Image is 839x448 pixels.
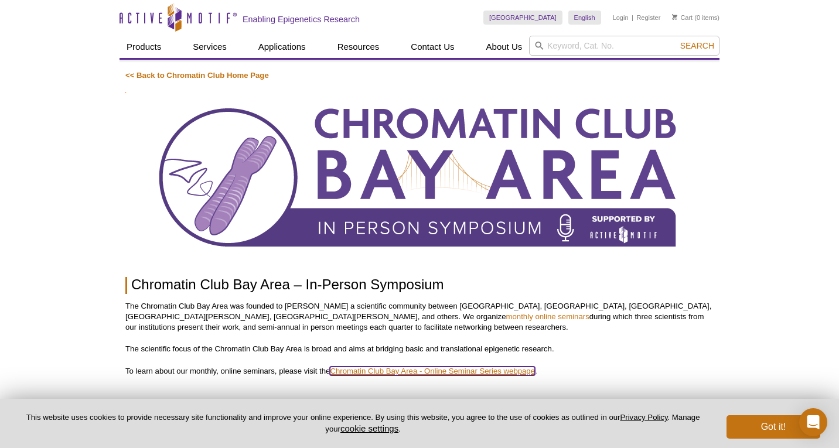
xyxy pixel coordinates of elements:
[479,36,530,58] a: About Us
[404,36,461,58] a: Contact Us
[727,415,820,439] button: Got it!
[186,36,234,58] a: Services
[125,301,714,333] p: The Chromatin Club Bay Area was founded to [PERSON_NAME] a scientific community between [GEOGRAPH...
[330,367,535,375] a: Chromatin Club Bay Area - Online Seminar Series webpage
[672,13,693,22] a: Cart
[19,412,707,435] p: This website uses cookies to provide necessary site functionality and improve your online experie...
[680,41,714,50] span: Search
[677,40,718,51] button: Search
[568,11,601,25] a: English
[330,36,387,58] a: Resources
[120,36,168,58] a: Products
[799,408,827,436] div: Open Intercom Messenger
[251,36,313,58] a: Applications
[483,11,562,25] a: [GEOGRAPHIC_DATA]
[340,423,398,433] button: cookie settings
[125,93,714,262] img: Chromatin Club Bay Area In Person
[125,277,714,294] h1: Chromatin Club Bay Area – In-Person Symposium
[125,344,714,354] p: The scientific focus of the Chromatin Club Bay Area is broad and aims at bridging basic and trans...
[125,71,269,80] a: << Back to Chromatin Club Home Page
[125,366,714,377] p: To learn about our monthly, online seminars, please visit the .
[529,36,719,56] input: Keyword, Cat. No.
[243,14,360,25] h2: Enabling Epigenetics Research
[506,312,589,321] a: monthly online seminars
[672,11,719,25] li: (0 items)
[632,11,633,25] li: |
[672,14,677,20] img: Your Cart
[613,13,629,22] a: Login
[636,13,660,22] a: Register
[620,413,667,422] a: Privacy Policy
